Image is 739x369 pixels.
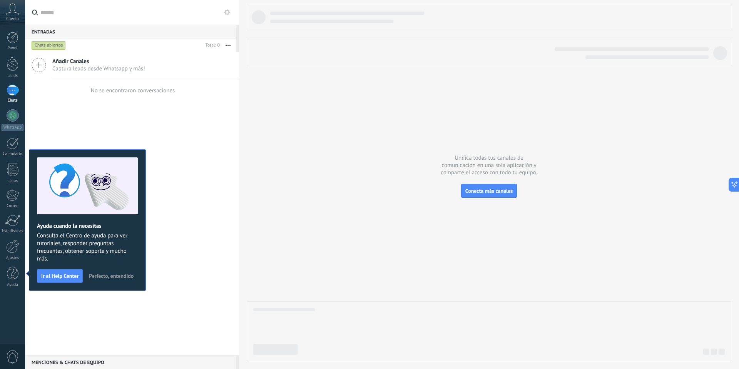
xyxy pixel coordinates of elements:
[2,255,24,260] div: Ajustes
[465,187,513,194] span: Conecta más canales
[85,270,137,282] button: Perfecto, entendido
[2,179,24,184] div: Listas
[2,124,23,131] div: WhatsApp
[52,65,145,72] span: Captura leads desde Whatsapp y más!
[37,222,138,230] h2: Ayuda cuando la necesitas
[202,42,220,49] div: Total: 0
[6,17,19,22] span: Cuenta
[2,282,24,287] div: Ayuda
[37,232,138,263] span: Consulta el Centro de ayuda para ver tutoriales, responder preguntas frecuentes, obtener soporte ...
[2,73,24,78] div: Leads
[41,273,79,279] span: Ir al Help Center
[37,269,83,283] button: Ir al Help Center
[91,87,175,94] div: No se encontraron conversaciones
[2,204,24,209] div: Correo
[89,273,134,279] span: Perfecto, entendido
[2,152,24,157] div: Calendario
[25,355,236,369] div: Menciones & Chats de equipo
[32,41,66,50] div: Chats abiertos
[25,25,236,38] div: Entradas
[2,229,24,234] div: Estadísticas
[2,46,24,51] div: Panel
[461,184,517,198] button: Conecta más canales
[52,58,145,65] span: Añadir Canales
[2,98,24,103] div: Chats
